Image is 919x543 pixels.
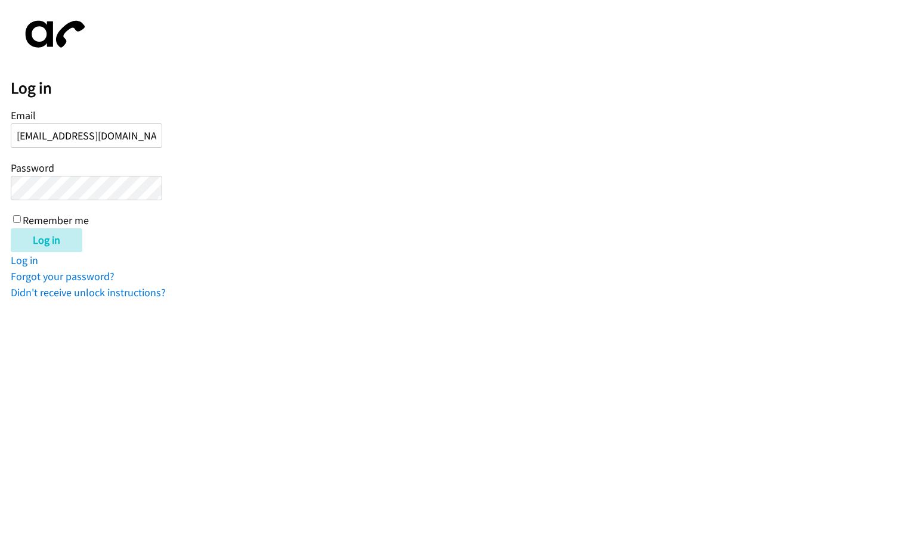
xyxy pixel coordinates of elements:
img: aphone-8a226864a2ddd6a5e75d1ebefc011f4aa8f32683c2d82f3fb0802fe031f96514.svg [11,11,94,58]
a: Didn't receive unlock instructions? [11,286,166,299]
label: Remember me [23,213,89,227]
a: Log in [11,253,38,267]
label: Password [11,161,54,175]
input: Log in [11,228,82,252]
label: Email [11,108,36,122]
h2: Log in [11,78,919,98]
a: Forgot your password? [11,269,115,283]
